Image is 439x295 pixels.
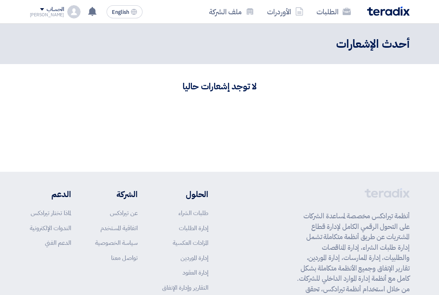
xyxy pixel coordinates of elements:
a: سياسة الخصوصية [95,238,138,247]
h2: أحدث الإشعارات [336,36,410,52]
li: الدعم [30,188,71,200]
div: [PERSON_NAME] [30,13,65,17]
a: الندوات الإلكترونية [30,224,71,233]
span: English [112,9,129,15]
h3: لا توجد إشعارات حاليا [30,80,410,93]
a: التقارير وإدارة الإنفاق [162,283,208,292]
a: ملف الشركة [203,2,261,21]
div: الحساب [47,6,64,13]
a: إدارة الطلبات [179,224,208,233]
a: الطلبات [310,2,357,21]
a: إدارة العقود [183,268,208,277]
img: Teradix logo [367,7,410,16]
button: English [107,5,143,18]
img: profile_test.png [67,5,80,18]
a: الدعم الفني [45,238,71,247]
a: اتفاقية المستخدم [100,224,138,233]
a: الأوردرات [261,2,310,21]
a: تواصل معنا [111,253,138,262]
a: إدارة الموردين [181,253,208,262]
a: طلبات الشراء [178,208,208,217]
li: الحلول [162,188,208,200]
a: عن تيرادكس [110,208,138,217]
li: الشركة [95,188,138,200]
a: لماذا تختار تيرادكس [31,208,71,217]
a: المزادات العكسية [173,238,208,247]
